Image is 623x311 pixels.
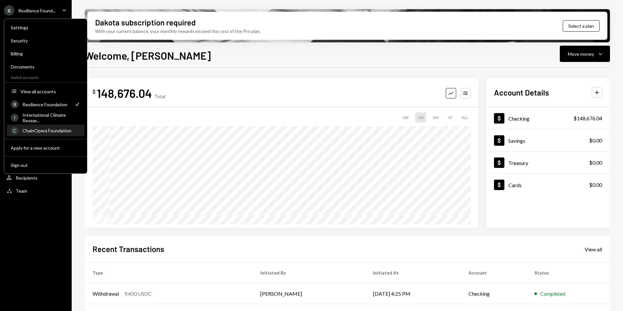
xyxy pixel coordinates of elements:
[486,129,610,151] a: Savings$0.00
[93,244,164,254] h2: Recent Transactions
[85,49,211,62] h1: Welcome, [PERSON_NAME]
[445,112,455,123] div: 1Y
[16,188,27,194] div: Team
[508,115,529,122] div: Checking
[540,290,565,298] div: Completed
[97,86,152,100] div: 148,676.04
[430,112,441,123] div: 3M
[365,262,461,283] th: Initiated At
[11,145,80,151] div: Apply for a new account
[4,74,87,80] div: Switch accounts
[589,181,602,189] div: $0.00
[7,35,84,46] a: Security
[573,114,602,122] div: $148,676.04
[253,283,365,304] td: [PERSON_NAME]
[589,159,602,167] div: $0.00
[461,262,527,283] th: Account
[93,88,95,95] div: $
[7,61,84,72] a: Documents
[11,64,80,69] div: Documents
[4,5,14,16] div: R
[568,51,594,57] div: Move money
[400,112,411,123] div: 1W
[494,87,549,98] h2: Account Details
[486,174,610,196] a: Cards$0.00
[22,112,80,123] div: International Climate Resear...
[508,160,528,166] div: Treasury
[560,46,610,62] button: Move money
[7,159,84,171] button: Sign out
[22,128,80,133] div: ChainOpera Foundation
[11,127,19,135] div: C
[486,107,610,129] a: Checking$148,676.04
[415,112,426,123] div: 1M
[18,8,56,13] div: Resilience Found...
[508,138,525,144] div: Savings
[7,22,84,33] a: Settings
[461,283,527,304] td: Checking
[253,262,365,283] th: Initiated By
[4,185,68,197] a: Team
[93,290,119,298] div: Withdrawal
[486,152,610,173] a: Treasury$0.00
[124,290,152,298] div: 9,450 USDC
[7,111,84,123] a: IInternational Climate Resear...
[95,28,261,35] div: With your current balance, your monthly rewards exceed the cost of the Pro plan.
[585,245,602,253] a: View all
[85,262,253,283] th: Type
[365,283,461,304] td: [DATE] 4:25 PM
[7,125,84,136] a: CChainOpera Foundation
[508,182,522,188] div: Cards
[11,114,19,122] div: I
[11,162,80,168] div: Sign out
[11,100,19,108] div: R
[7,48,84,59] a: Billing
[589,137,602,144] div: $0.00
[563,20,600,32] button: Select a plan
[7,86,84,97] button: View all accounts
[4,172,68,184] a: Recipients
[11,25,80,30] div: Settings
[7,142,84,154] button: Apply for a new account
[154,94,165,99] div: Total
[95,17,196,28] div: Dakota subscription required
[459,112,471,123] div: ALL
[527,262,610,283] th: Status
[21,89,80,94] div: View all accounts
[16,175,37,181] div: Recipients
[22,102,70,107] div: Resilience Foundation
[11,51,80,56] div: Billing
[11,38,80,43] div: Security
